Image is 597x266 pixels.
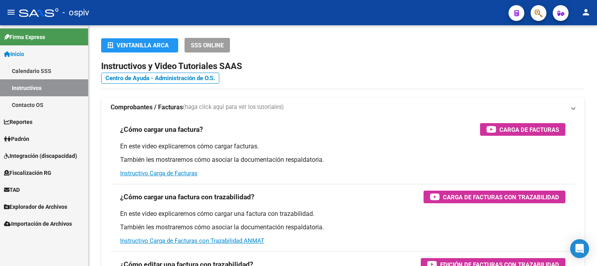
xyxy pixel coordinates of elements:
[4,50,24,58] span: Inicio
[120,155,565,164] p: También les mostraremos cómo asociar la documentación respaldatoria.
[120,170,198,177] a: Instructivo Carga de Facturas
[443,192,559,202] span: Carga de Facturas con Trazabilidad
[120,223,565,232] p: También les mostraremos cómo asociar la documentación respaldatoria.
[62,4,89,21] span: - ospiv
[107,38,172,52] div: Ventanilla ARCA
[120,210,565,218] p: En este video explicaremos cómo cargar una factura con trazabilidad.
[570,239,589,258] div: Open Intercom Messenger
[101,38,178,52] button: Ventanilla ARCA
[4,169,51,177] span: Fiscalización RG
[101,59,584,74] h2: Instructivos y Video Tutoriales SAAS
[183,103,284,112] span: (haga click aquí para ver los tutoriales)
[4,185,20,194] span: TAD
[499,125,559,135] span: Carga de Facturas
[424,191,565,203] button: Carga de Facturas con Trazabilidad
[4,118,32,126] span: Reportes
[101,73,219,84] a: Centro de Ayuda - Administración de O.S.
[4,33,45,41] span: Firma Express
[101,98,584,117] mat-expansion-panel-header: Comprobantes / Facturas(haga click aquí para ver los tutoriales)
[4,135,29,143] span: Padrón
[4,152,77,160] span: Integración (discapacidad)
[120,237,264,244] a: Instructivo Carga de Facturas con Trazabilidad ANMAT
[120,191,254,202] h3: ¿Cómo cargar una factura con trazabilidad?
[4,219,72,228] span: Importación de Archivos
[480,123,565,136] button: Carga de Facturas
[191,42,224,49] span: SSS ONLINE
[120,142,565,151] p: En este video explicaremos cómo cargar facturas.
[120,124,203,135] h3: ¿Cómo cargar una factura?
[4,202,67,211] span: Explorador de Archivos
[581,7,591,17] mat-icon: person
[111,103,183,112] strong: Comprobantes / Facturas
[185,38,230,52] button: SSS ONLINE
[6,7,16,17] mat-icon: menu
